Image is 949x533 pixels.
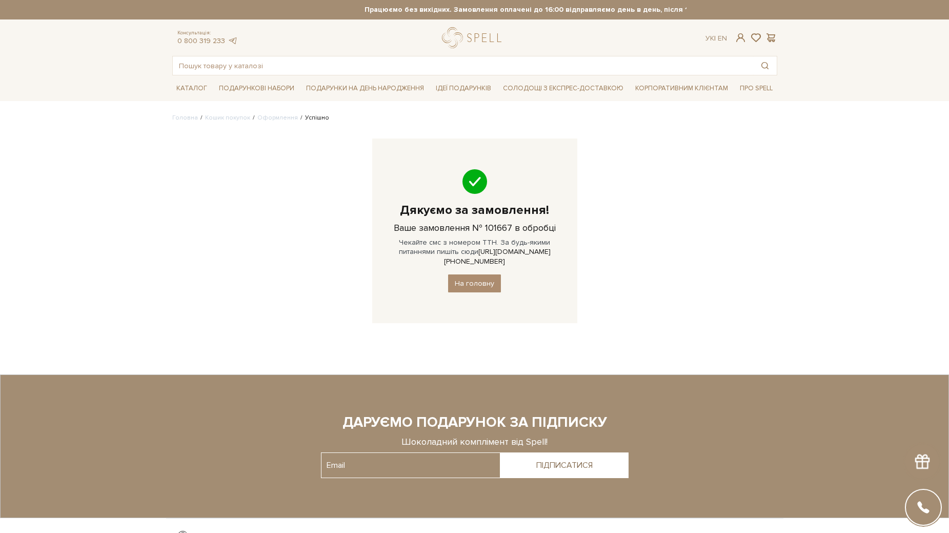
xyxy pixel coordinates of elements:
a: Оформлення [257,114,298,122]
span: Про Spell [736,81,777,96]
span: Подарункові набори [215,81,298,96]
h1: Дякуємо за замовлення! [388,202,562,218]
div: Чекайте смс з номером ТТН. За будь-якими питаннями пишіть сюди [372,139,577,323]
a: На головну [448,274,501,292]
button: Пошук товару у каталозі [753,56,777,75]
div: Ук [705,34,727,43]
a: Корпоративним клієнтам [631,80,732,97]
a: Головна [172,114,198,122]
span: Консультація: [177,30,238,36]
a: telegram [228,36,238,45]
span: | [714,34,716,43]
a: En [718,34,727,43]
a: [URL][DOMAIN_NAME][PHONE_NUMBER] [444,247,551,265]
a: Солодощі з експрес-доставкою [499,80,628,97]
h3: Ваше замовлення № 101667 в обробці [388,222,562,234]
span: Подарунки на День народження [302,81,428,96]
span: Каталог [172,81,211,96]
span: Ідеї подарунків [432,81,495,96]
a: 0 800 319 233 [177,36,225,45]
li: Успішно [298,113,329,123]
a: Кошик покупок [205,114,250,122]
a: logo [442,27,506,48]
strong: Працюємо без вихідних. Замовлення оплачені до 16:00 відправляємо день в день, після 16:00 - насту... [263,5,868,14]
input: Пошук товару у каталозі [173,56,753,75]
